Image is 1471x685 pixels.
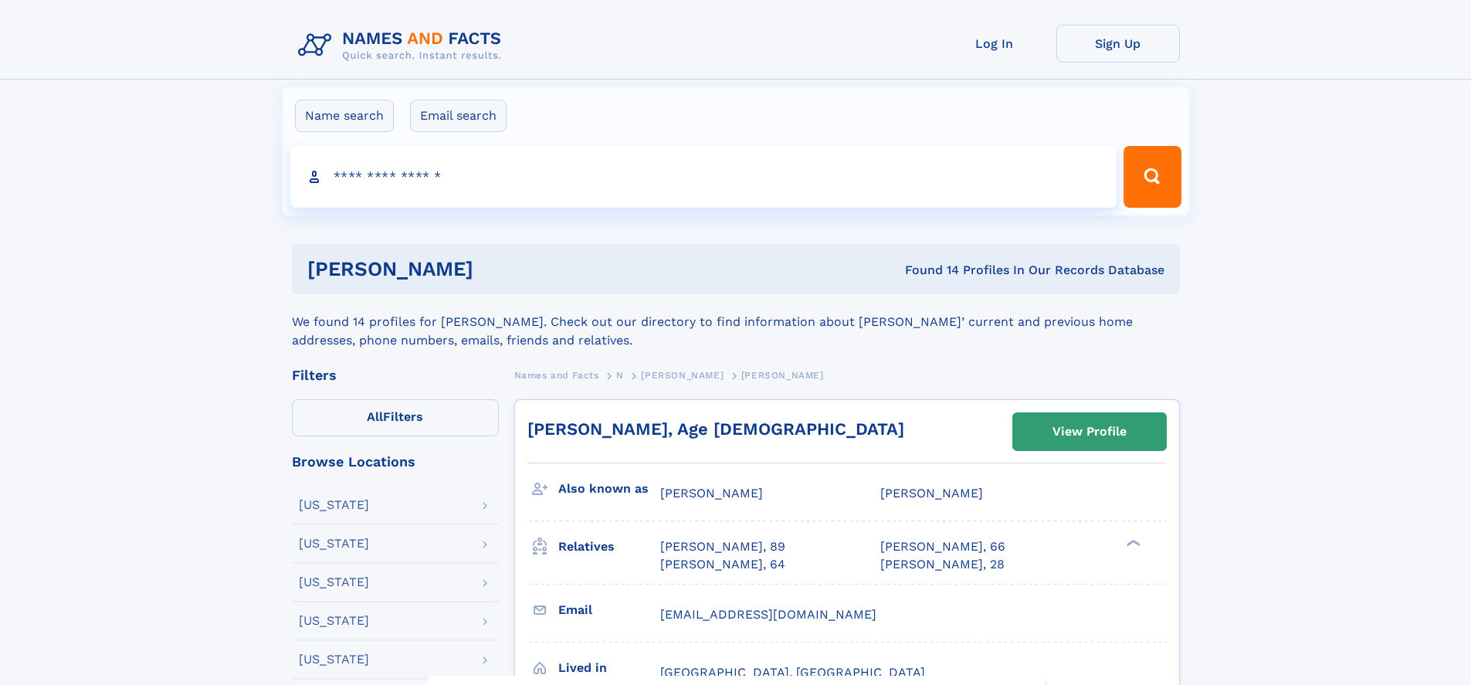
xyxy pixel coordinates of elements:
[299,499,369,511] div: [US_STATE]
[641,370,724,381] span: [PERSON_NAME]
[295,100,394,132] label: Name search
[660,486,763,500] span: [PERSON_NAME]
[527,419,904,439] a: [PERSON_NAME], Age [DEMOGRAPHIC_DATA]
[741,370,824,381] span: [PERSON_NAME]
[558,476,660,502] h3: Also known as
[307,259,690,279] h1: [PERSON_NAME]
[1052,414,1127,449] div: View Profile
[1124,146,1181,208] button: Search Button
[641,365,724,385] a: [PERSON_NAME]
[558,655,660,681] h3: Lived in
[660,665,925,680] span: [GEOGRAPHIC_DATA], [GEOGRAPHIC_DATA]
[1056,25,1180,63] a: Sign Up
[558,534,660,560] h3: Relatives
[299,615,369,627] div: [US_STATE]
[1123,538,1141,548] div: ❯
[292,25,514,66] img: Logo Names and Facts
[660,556,785,573] a: [PERSON_NAME], 64
[660,607,876,622] span: [EMAIL_ADDRESS][DOMAIN_NAME]
[1013,413,1166,450] a: View Profile
[689,262,1164,279] div: Found 14 Profiles In Our Records Database
[290,146,1117,208] input: search input
[299,653,369,666] div: [US_STATE]
[616,365,624,385] a: N
[558,597,660,623] h3: Email
[880,538,1005,555] a: [PERSON_NAME], 66
[514,365,599,385] a: Names and Facts
[880,486,983,500] span: [PERSON_NAME]
[616,370,624,381] span: N
[660,538,785,555] a: [PERSON_NAME], 89
[292,368,499,382] div: Filters
[292,294,1180,350] div: We found 14 profiles for [PERSON_NAME]. Check out our directory to find information about [PERSON...
[299,576,369,588] div: [US_STATE]
[292,455,499,469] div: Browse Locations
[367,409,383,424] span: All
[410,100,507,132] label: Email search
[299,537,369,550] div: [US_STATE]
[933,25,1056,63] a: Log In
[880,556,1005,573] a: [PERSON_NAME], 28
[292,399,499,436] label: Filters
